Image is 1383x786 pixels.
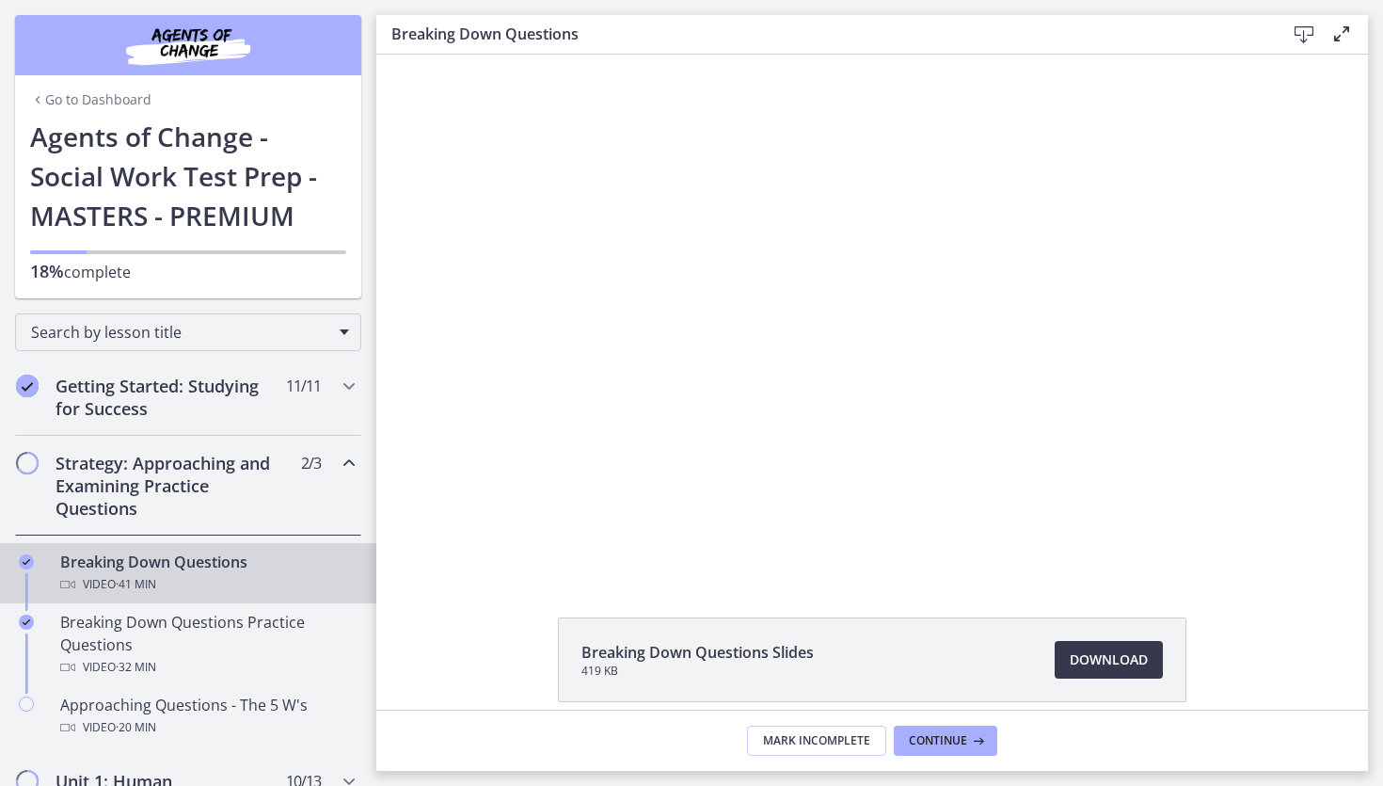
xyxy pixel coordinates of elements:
[116,656,156,679] span: · 32 min
[30,117,346,235] h1: Agents of Change - Social Work Test Prep - MASTERS - PREMIUM
[1070,649,1148,671] span: Download
[909,733,967,748] span: Continue
[16,375,39,397] i: Completed
[376,55,1368,574] iframe: Video Lesson
[56,375,285,420] h2: Getting Started: Studying for Success
[60,611,354,679] div: Breaking Down Questions Practice Questions
[60,551,354,596] div: Breaking Down Questions
[116,716,156,739] span: · 20 min
[301,452,321,474] span: 2 / 3
[763,733,870,748] span: Mark Incomplete
[581,641,814,664] span: Breaking Down Questions Slides
[1055,641,1163,679] a: Download
[894,726,997,756] button: Continue
[60,716,354,739] div: Video
[60,573,354,596] div: Video
[15,313,361,351] div: Search by lesson title
[391,23,1255,45] h3: Breaking Down Questions
[60,656,354,679] div: Video
[19,554,34,569] i: Completed
[30,260,346,283] p: complete
[75,23,301,68] img: Agents of Change
[747,726,886,756] button: Mark Incomplete
[581,664,814,679] span: 419 KB
[31,322,330,343] span: Search by lesson title
[56,452,285,520] h2: Strategy: Approaching and Examining Practice Questions
[19,615,34,630] i: Completed
[286,375,321,397] span: 11 / 11
[30,260,64,282] span: 18%
[116,573,156,596] span: · 41 min
[60,694,354,739] div: Approaching Questions - The 5 W's
[30,90,151,109] a: Go to Dashboard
